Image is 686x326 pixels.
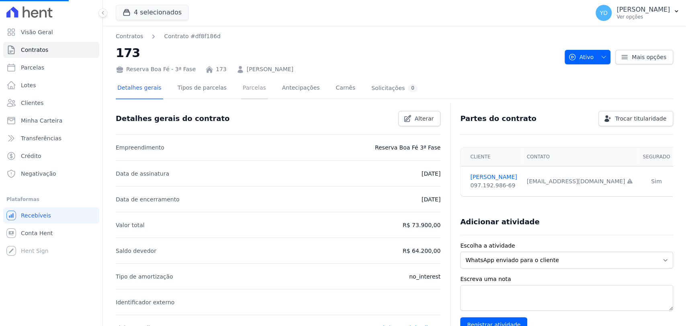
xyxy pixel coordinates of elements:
[116,65,196,74] div: Reserva Boa Fé - 3ª Fase
[3,113,99,129] a: Minha Carteira
[216,65,227,74] a: 173
[409,272,440,281] p: no_interest
[600,10,607,16] span: YD
[375,143,440,152] p: Reserva Boa Fé 3ª Fase
[164,32,221,41] a: Contrato #df8f186d
[415,115,434,123] span: Alterar
[21,229,53,237] span: Conta Hent
[460,242,673,250] label: Escolha a atividade
[3,42,99,58] a: Contratos
[422,169,440,178] p: [DATE]
[470,173,517,181] a: [PERSON_NAME]
[116,143,164,152] p: Empreendimento
[403,246,440,256] p: R$ 64.200,00
[632,53,666,61] span: Mais opções
[3,148,99,164] a: Crédito
[21,170,56,178] span: Negativação
[6,195,96,204] div: Plataformas
[116,32,221,41] nav: Breadcrumb
[638,148,675,166] th: Segurado
[334,78,357,99] a: Carnês
[116,5,188,20] button: 4 selecionados
[116,246,156,256] p: Saldo devedor
[116,195,180,204] p: Data de encerramento
[598,111,673,126] a: Trocar titularidade
[527,177,633,186] div: [EMAIL_ADDRESS][DOMAIN_NAME]
[21,28,53,36] span: Visão Geral
[522,148,638,166] th: Contato
[281,78,321,99] a: Antecipações
[21,117,62,125] span: Minha Carteira
[398,111,441,126] a: Alterar
[21,46,48,54] span: Contratos
[408,84,418,92] div: 0
[3,166,99,182] a: Negativação
[116,272,173,281] p: Tipo de amortização
[21,81,36,89] span: Lotes
[568,50,594,64] span: Ativo
[615,115,666,123] span: Trocar titularidade
[241,78,268,99] a: Parcelas
[403,220,440,230] p: R$ 73.900,00
[616,14,670,20] p: Ver opções
[616,6,670,14] p: [PERSON_NAME]
[116,32,143,41] a: Contratos
[116,78,163,99] a: Detalhes gerais
[638,166,675,197] td: Sim
[589,2,686,24] button: YD [PERSON_NAME] Ver opções
[176,78,228,99] a: Tipos de parcelas
[21,64,44,72] span: Parcelas
[21,211,51,219] span: Recebíveis
[460,275,673,283] label: Escreva uma nota
[422,195,440,204] p: [DATE]
[470,181,517,190] div: 097.192.986-69
[460,114,537,123] h3: Partes do contrato
[116,220,145,230] p: Valor total
[3,207,99,223] a: Recebíveis
[3,95,99,111] a: Clientes
[3,24,99,40] a: Visão Geral
[370,78,419,99] a: Solicitações0
[371,84,418,92] div: Solicitações
[460,217,539,227] h3: Adicionar atividade
[247,65,293,74] a: [PERSON_NAME]
[3,77,99,93] a: Lotes
[565,50,611,64] button: Ativo
[116,114,229,123] h3: Detalhes gerais do contrato
[116,44,558,62] h2: 173
[615,50,673,64] a: Mais opções
[3,225,99,241] a: Conta Hent
[116,297,174,307] p: Identificador externo
[3,130,99,146] a: Transferências
[21,152,41,160] span: Crédito
[116,32,558,41] nav: Breadcrumb
[3,59,99,76] a: Parcelas
[461,148,522,166] th: Cliente
[116,169,169,178] p: Data de assinatura
[21,134,61,142] span: Transferências
[21,99,43,107] span: Clientes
